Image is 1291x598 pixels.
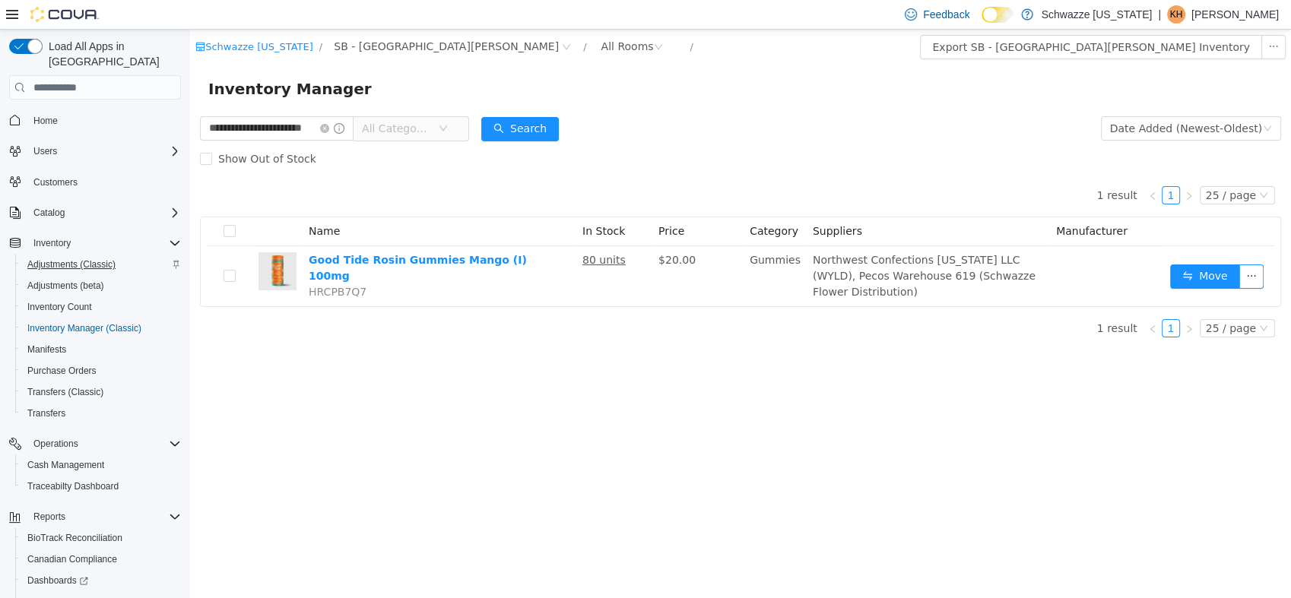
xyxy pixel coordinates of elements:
[27,508,181,526] span: Reports
[972,290,989,307] a: 1
[33,237,71,249] span: Inventory
[972,290,990,308] li: 1
[15,296,187,318] button: Inventory Count
[1049,235,1074,259] button: icon: ellipsis
[1069,294,1078,305] i: icon: down
[249,94,258,105] i: icon: down
[27,459,104,471] span: Cash Management
[1071,5,1096,30] button: icon: ellipsis
[990,157,1008,175] li: Next Page
[144,8,369,25] span: SB - Fort Collins
[21,319,181,337] span: Inventory Manager (Classic)
[623,195,672,207] span: Suppliers
[411,5,463,28] div: All Rooms
[21,277,110,295] a: Adjustments (beta)
[21,529,181,547] span: BioTrack Reconciliation
[1158,5,1161,24] p: |
[27,508,71,526] button: Reports
[21,298,98,316] a: Inventory Count
[1016,157,1066,174] div: 25 / page
[21,477,181,495] span: Traceabilty Dashboard
[3,233,187,254] button: Inventory
[15,275,187,296] button: Adjustments (beta)
[15,549,187,570] button: Canadian Compliance
[982,23,982,24] span: Dark Mode
[27,532,122,544] span: BioTrack Reconciliation
[33,207,65,219] span: Catalog
[21,298,181,316] span: Inventory Count
[982,7,1013,23] input: Dark Mode
[554,217,617,277] td: Gummies
[3,171,187,193] button: Customers
[953,157,972,175] li: Previous Page
[1016,290,1066,307] div: 25 / page
[15,454,187,476] button: Cash Management
[3,109,187,131] button: Home
[392,224,436,236] u: 80 units
[994,162,1004,171] i: icon: right
[27,204,71,222] button: Catalog
[27,258,116,271] span: Adjustments (Classic)
[21,340,72,359] a: Manifests
[27,553,117,565] span: Canadian Compliance
[27,407,65,419] span: Transfers
[27,480,119,492] span: Traceabilty Dashboard
[5,12,15,22] i: icon: shop
[30,7,99,22] img: Cova
[27,110,181,129] span: Home
[972,157,989,174] a: 1
[27,142,181,160] span: Users
[18,47,191,71] span: Inventory Manager
[27,173,84,191] a: Customers
[958,162,967,171] i: icon: left
[27,234,181,252] span: Inventory
[3,202,187,223] button: Catalog
[27,234,77,252] button: Inventory
[33,511,65,523] span: Reports
[3,433,187,454] button: Operations
[27,574,88,587] span: Dashboards
[27,142,63,160] button: Users
[21,319,147,337] a: Inventory Manager (Classic)
[15,254,187,275] button: Adjustments (Classic)
[291,87,369,112] button: icon: searchSearch
[990,290,1008,308] li: Next Page
[5,11,123,23] a: icon: shopSchwazze [US_STATE]
[43,39,181,69] span: Load All Apps in [GEOGRAPHIC_DATA]
[21,340,181,359] span: Manifests
[27,112,64,130] a: Home
[468,224,506,236] span: $20.00
[129,11,132,23] span: /
[27,301,92,313] span: Inventory Count
[980,235,1050,259] button: icon: swapMove
[907,157,947,175] li: 1 result
[392,195,435,207] span: In Stock
[119,256,176,268] span: HRCPB7Q7
[907,290,947,308] li: 1 result
[1041,5,1152,24] p: Schwazze [US_STATE]
[3,506,187,527] button: Reports
[21,255,181,274] span: Adjustments (Classic)
[1170,5,1183,24] span: KH
[21,477,125,495] a: Traceabilty Dashboard
[923,7,969,22] span: Feedback
[958,295,967,304] i: icon: left
[15,403,187,424] button: Transfers
[953,290,972,308] li: Previous Page
[15,339,187,360] button: Manifests
[21,277,181,295] span: Adjustments (beta)
[21,550,123,568] a: Canadian Compliance
[27,365,97,377] span: Purchase Orders
[21,404,181,422] span: Transfers
[27,343,66,356] span: Manifests
[15,570,187,591] a: Dashboards
[33,145,57,157] span: Users
[21,383,181,401] span: Transfers (Classic)
[27,204,181,222] span: Catalog
[15,360,187,381] button: Purchase Orders
[972,157,990,175] li: 1
[22,123,132,135] span: Show Out of Stock
[21,383,109,401] a: Transfers (Classic)
[33,176,78,188] span: Customers
[130,94,139,103] i: icon: close-circle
